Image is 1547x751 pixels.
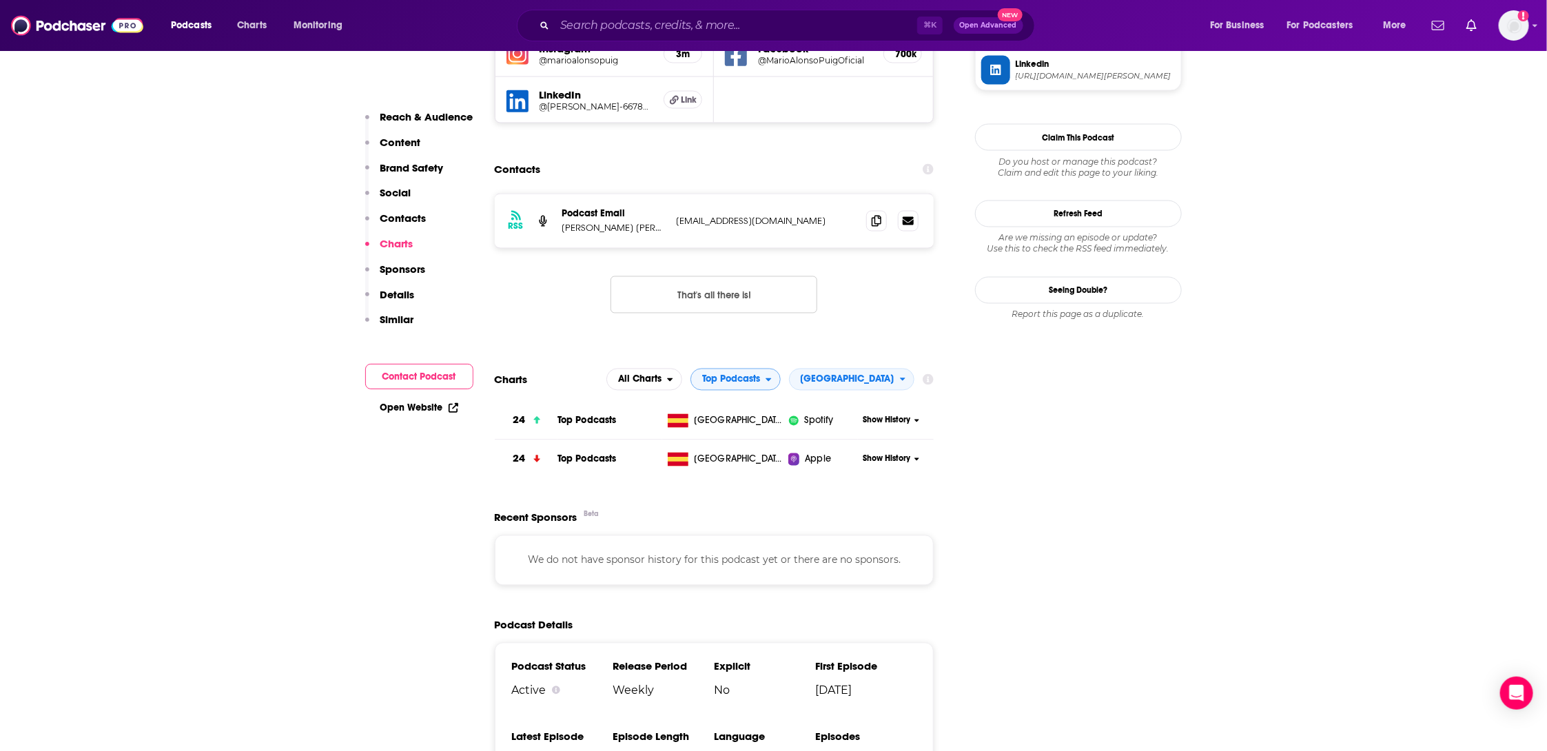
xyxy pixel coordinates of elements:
span: [GEOGRAPHIC_DATA] [801,375,894,384]
p: Podcast Email [562,208,666,220]
button: open menu [690,369,781,391]
span: Top Podcasts [557,415,617,426]
span: Monitoring [294,16,342,35]
div: Are we missing an episode or update? Use this to check the RSS feed immediately. [975,233,1182,255]
h5: 3m [675,48,690,60]
span: No [714,684,815,697]
h5: 700k [895,48,910,60]
a: Charts [228,14,275,37]
span: Spotify [805,414,834,428]
a: Top Podcasts [557,453,617,465]
div: Claim and edit this page to your liking. [975,156,1182,178]
a: @[PERSON_NAME]-6678311b/ [540,101,653,112]
a: [GEOGRAPHIC_DATA] [662,414,788,428]
button: Refresh Feed [975,200,1182,227]
p: Similar [380,313,414,326]
button: Contact Podcast [365,364,473,389]
a: iconImageSpotify [788,414,858,428]
span: Logged in as edeason [1499,10,1529,41]
p: [PERSON_NAME] [PERSON_NAME] [562,223,666,234]
a: Link [664,91,702,109]
a: Open Website [380,402,458,413]
p: Content [380,136,421,149]
button: open menu [161,14,229,37]
button: Details [365,288,415,313]
button: Show profile menu [1499,10,1529,41]
button: Open AdvancedNew [954,17,1023,34]
div: Search podcasts, credits, & more... [530,10,1048,41]
span: All Charts [618,375,662,384]
span: Show History [863,453,910,465]
p: Reach & Audience [380,110,473,123]
button: Show History [858,453,924,465]
button: open menu [606,369,682,391]
p: Charts [380,237,413,250]
h2: Charts [495,373,528,387]
p: Sponsors [380,263,426,276]
button: Social [365,186,411,212]
span: Spain [694,453,783,466]
a: Show notifications dropdown [1461,14,1482,37]
span: Link [681,94,697,105]
a: 24 [495,402,557,440]
div: Report this page as a duplicate. [975,309,1182,320]
span: [DATE] [815,684,916,697]
h3: Explicit [714,660,815,673]
button: Similar [365,313,414,338]
a: Seeing Double? [975,277,1182,304]
button: Sponsors [365,263,426,288]
button: open menu [284,14,360,37]
a: @marioalonsopuig [540,55,653,65]
span: Podcasts [171,16,212,35]
span: For Business [1210,16,1264,35]
h2: Podcast Details [495,619,573,632]
button: Claim This Podcast [975,124,1182,151]
h2: Categories [690,369,781,391]
p: Social [380,186,411,199]
span: Do you host or manage this podcast? [975,156,1182,167]
button: open menu [1200,14,1282,37]
img: User Profile [1499,10,1529,41]
button: Show History [858,415,924,426]
h3: Episode Length [613,730,714,743]
p: Details [380,288,415,301]
h3: 24 [513,451,525,467]
span: More [1383,16,1406,35]
p: We do not have sponsor history for this podcast yet or there are no sponsors. [512,553,917,568]
button: open menu [1278,14,1373,37]
span: Weekly [613,684,714,697]
img: iconImage [788,415,799,426]
div: Beta [584,510,600,519]
h3: Podcast Status [512,660,613,673]
h3: Latest Episode [512,730,613,743]
h3: 24 [513,413,525,429]
button: open menu [789,369,915,391]
button: Contacts [365,212,427,237]
h5: LinkedIn [540,88,653,101]
span: Top Podcasts [702,375,760,384]
h2: Platforms [606,369,682,391]
span: https://www.linkedin.com/in/mario-alonso-puig-6678311b/ [1016,71,1176,81]
h3: First Episode [815,660,916,673]
p: Brand Safety [380,161,444,174]
a: [GEOGRAPHIC_DATA] [662,453,788,466]
a: Apple [788,453,858,466]
h3: Language [714,730,815,743]
h3: RSS [509,221,524,232]
h2: Countries [789,369,915,391]
button: Reach & Audience [365,110,473,136]
input: Search podcasts, credits, & more... [555,14,917,37]
button: Content [365,136,421,161]
button: Nothing here. [611,276,817,313]
button: Brand Safety [365,161,444,187]
span: Spain [694,414,783,428]
span: Apple [805,453,831,466]
a: @MarioAlonsoPuigOficial [758,55,872,65]
p: Contacts [380,212,427,225]
span: For Podcasters [1287,16,1353,35]
span: Open Advanced [960,22,1017,29]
